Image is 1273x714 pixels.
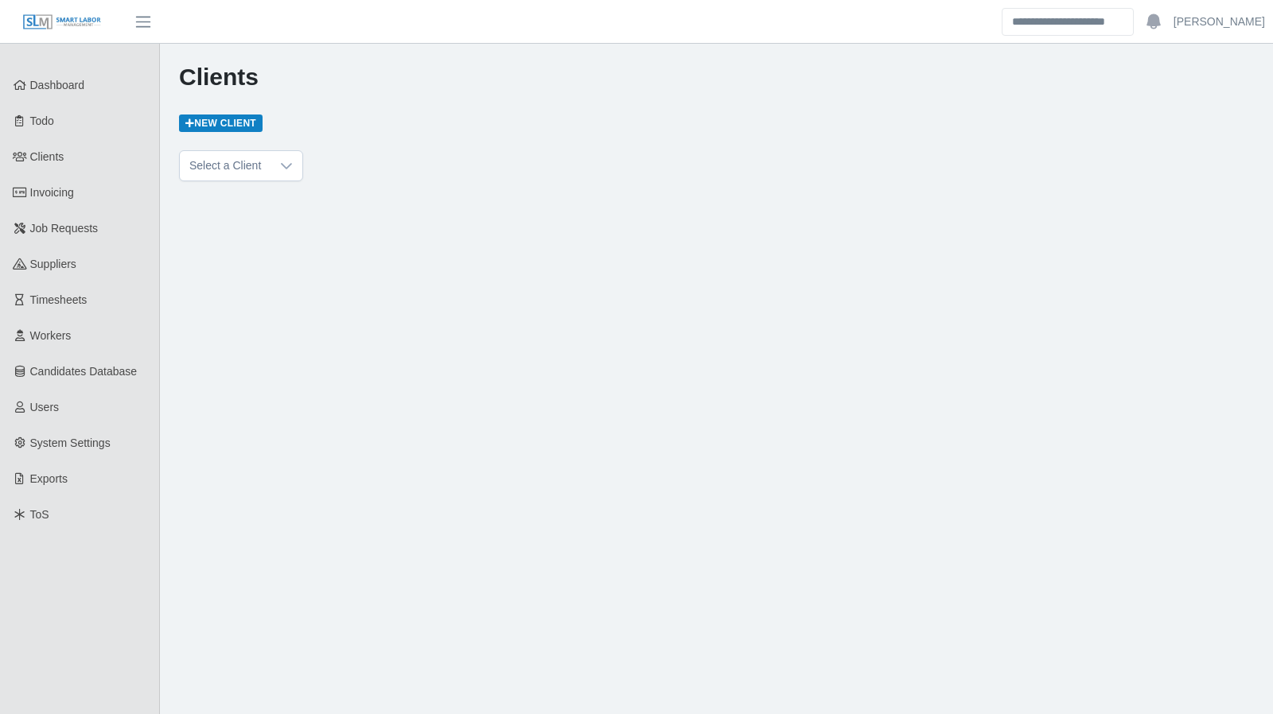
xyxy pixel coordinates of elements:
span: Exports [30,472,68,485]
span: Suppliers [30,258,76,270]
span: Todo [30,114,54,127]
span: Candidates Database [30,365,138,378]
span: Dashboard [30,79,85,91]
span: Clients [30,150,64,163]
span: Job Requests [30,222,99,235]
span: Workers [30,329,72,342]
span: Timesheets [30,293,88,306]
span: ToS [30,508,49,521]
img: SLM Logo [22,14,102,31]
span: Invoicing [30,186,74,199]
span: Select a Client [180,151,271,180]
input: Search [1002,8,1134,36]
h1: Clients [179,63,1254,91]
span: Users [30,401,60,413]
a: [PERSON_NAME] [1174,14,1265,30]
span: System Settings [30,437,111,449]
a: New Client [179,114,263,132]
